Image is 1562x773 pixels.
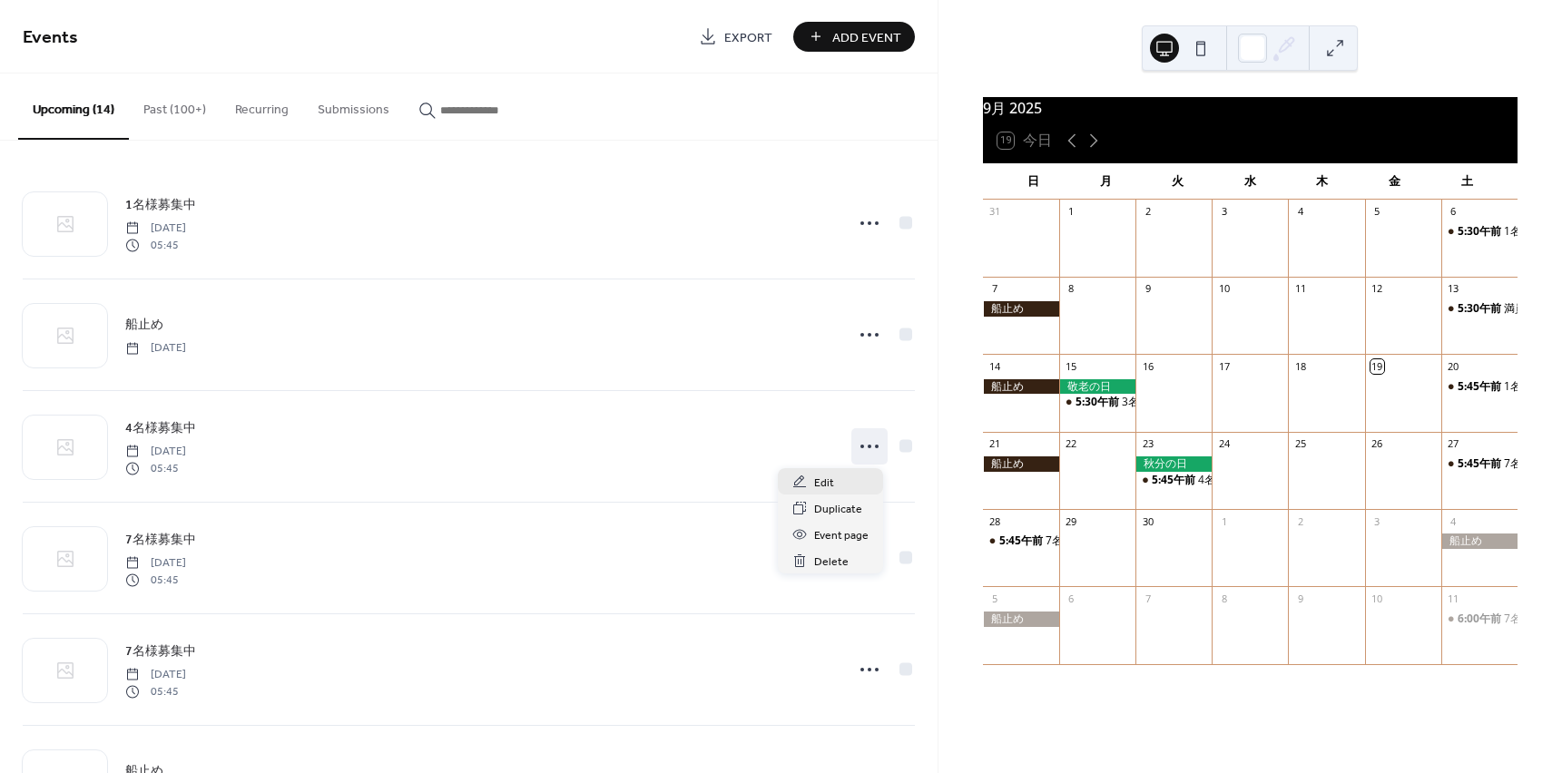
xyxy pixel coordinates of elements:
a: 7名様募集中 [125,529,196,550]
div: 28 [988,514,1002,528]
button: Upcoming (14) [18,73,129,140]
span: 6:00午前 [1458,612,1504,627]
span: 4名様募集中 [125,419,196,438]
div: 15 [1065,359,1078,373]
a: Add Event [793,22,915,52]
span: Event page [814,526,869,545]
div: 船止め [1441,533,1518,549]
div: 23 [1141,437,1154,451]
span: Delete [814,553,849,572]
div: 3 [1370,514,1384,528]
div: 12 [1370,282,1384,296]
span: [DATE] [125,220,186,237]
span: [DATE] [125,340,186,357]
span: 05:45 [125,572,186,588]
div: 17 [1217,359,1231,373]
span: 05:45 [125,237,186,253]
div: 満員御礼 [1441,301,1518,317]
div: 船止め [983,456,1059,472]
span: Duplicate [814,500,862,519]
span: [DATE] [125,667,186,683]
div: 3名様募集中 [1122,395,1183,410]
div: 船止め [983,301,1059,317]
div: 10 [1370,592,1384,605]
div: 4 [1447,514,1460,528]
div: 5 [1370,205,1384,219]
div: 8 [1217,592,1231,605]
div: 13 [1447,282,1460,296]
div: 7 [1141,592,1154,605]
div: 18 [1293,359,1307,373]
div: 19 [1370,359,1384,373]
div: 1 [1065,205,1078,219]
div: 3 [1217,205,1231,219]
div: 日 [997,163,1070,200]
span: 05:45 [125,460,186,476]
button: Recurring [221,73,303,138]
div: 27 [1447,437,1460,451]
div: 1名様募集中 [1441,379,1518,395]
span: [DATE] [125,555,186,572]
div: 11 [1293,282,1307,296]
div: 8 [1065,282,1078,296]
div: 木 [1286,163,1359,200]
div: 31 [988,205,1002,219]
span: Edit [814,474,834,493]
div: 火 [1142,163,1214,200]
div: 6 [1065,592,1078,605]
a: 4名様募集中 [125,417,196,438]
span: 5:30午前 [1076,395,1122,410]
span: 5:45午前 [1458,379,1504,395]
div: 25 [1293,437,1307,451]
div: 1 [1217,514,1231,528]
div: 5 [988,592,1002,605]
div: 9 [1141,282,1154,296]
span: Events [23,20,78,55]
a: 7名様募集中 [125,641,196,661]
div: 1名様募集中 [1441,224,1518,240]
span: 5:45午前 [1458,456,1504,472]
div: 11 [1447,592,1460,605]
div: 月 [1069,163,1142,200]
div: 21 [988,437,1002,451]
div: 6 [1447,205,1460,219]
div: 20 [1447,359,1460,373]
div: 7名様募集中 [1441,612,1518,627]
div: 満員御礼 [1504,301,1547,317]
div: 船止め [983,612,1059,627]
div: 4名様募集中 [1198,473,1259,488]
div: 29 [1065,514,1078,528]
span: 5:45午前 [999,533,1046,549]
div: 4 [1293,205,1307,219]
span: 7名様募集中 [125,531,196,550]
button: Past (100+) [129,73,221,138]
div: 7名様募集中 [983,533,1059,549]
div: 2 [1141,205,1154,219]
div: 水 [1213,163,1286,200]
div: 7名様募集中 [1441,456,1518,472]
span: 5:45午前 [1152,473,1198,488]
div: 10 [1217,282,1231,296]
div: 14 [988,359,1002,373]
span: Export [724,28,772,47]
span: 7名様募集中 [125,642,196,661]
div: 3名様募集中 [1059,395,1135,410]
a: 船止め [125,314,163,335]
span: 5:30午前 [1458,301,1504,317]
span: 船止め [125,316,163,335]
div: 船止め [983,379,1059,395]
a: Export [685,22,786,52]
div: 4名様募集中 [1135,473,1212,488]
div: 2 [1293,514,1307,528]
div: 7名様募集中 [1046,533,1106,549]
a: 1名様募集中 [125,194,196,215]
div: 秋分の日 [1135,456,1212,472]
span: 05:45 [125,683,186,700]
div: 敬老の日 [1059,379,1135,395]
span: 5:30午前 [1458,224,1504,240]
div: 16 [1141,359,1154,373]
div: 土 [1430,163,1503,200]
div: 9月 2025 [983,97,1518,119]
div: 7 [988,282,1002,296]
div: 22 [1065,437,1078,451]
